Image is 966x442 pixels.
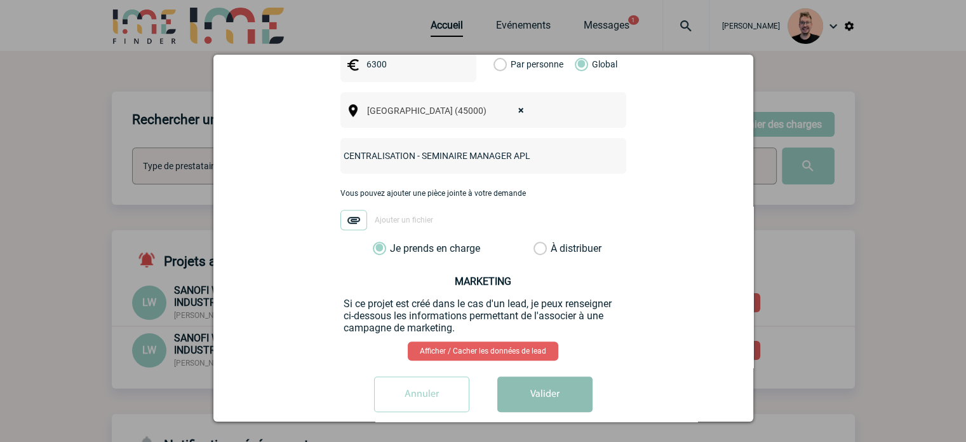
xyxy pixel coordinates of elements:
input: Budget HT [363,56,451,73]
p: Si ce projet est créé dans le cas d'un lead, je peux renseigner ci-dessous les informations perme... [344,298,623,334]
input: Nom de l'événement [340,148,593,164]
input: Annuler [374,376,469,412]
span: Ajouter un fichier [375,216,433,225]
button: Valider [497,376,593,412]
label: Par personne [493,46,507,82]
label: À distribuer [533,242,547,255]
span: Orléans (45000) [362,102,537,120]
label: Global [575,46,583,82]
h3: MARKETING [344,275,623,287]
a: Afficher / Cacher les données de lead [408,342,558,361]
label: Je prends en charge [373,242,394,255]
span: × [518,102,524,120]
p: Vous pouvez ajouter une pièce jointe à votre demande [340,189,626,198]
